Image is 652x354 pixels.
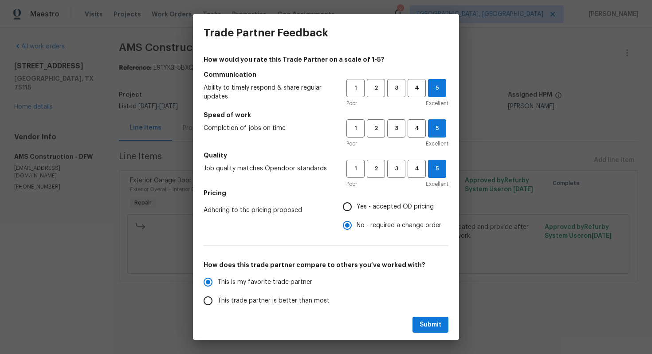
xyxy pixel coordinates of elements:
span: Poor [346,180,357,189]
h5: Pricing [204,189,448,197]
span: Yes - accepted OD pricing [357,202,434,212]
h5: Quality [204,151,448,160]
span: Ability to timely respond & share regular updates [204,83,332,101]
span: Poor [346,99,357,108]
span: This trade partner is better than most [217,296,330,306]
span: 3 [388,164,405,174]
button: 4 [408,79,426,97]
span: 5 [428,123,446,134]
div: Pricing [343,197,448,235]
button: 5 [428,119,446,138]
span: 5 [428,164,446,174]
h5: How does this trade partner compare to others you’ve worked with? [204,260,448,269]
span: Excellent [426,139,448,148]
span: 5 [428,83,446,93]
span: Poor [346,139,357,148]
button: Submit [412,317,448,333]
span: Job quality matches Opendoor standards [204,164,332,173]
button: 1 [346,119,365,138]
span: 4 [408,83,425,93]
span: This is my favorite trade partner [217,278,312,287]
button: 5 [428,160,446,178]
span: 1 [347,83,364,93]
span: 1 [347,123,364,134]
button: 2 [367,119,385,138]
span: Completion of jobs on time [204,124,332,133]
span: Excellent [426,180,448,189]
button: 3 [387,79,405,97]
button: 4 [408,119,426,138]
button: 4 [408,160,426,178]
span: Adhering to the pricing proposed [204,206,329,215]
h4: How would you rate this Trade Partner on a scale of 1-5? [204,55,448,64]
button: 3 [387,119,405,138]
button: 1 [346,79,365,97]
span: Excellent [426,99,448,108]
button: 2 [367,160,385,178]
button: 1 [346,160,365,178]
span: 3 [388,123,405,134]
span: 2 [368,164,384,174]
button: 5 [428,79,446,97]
span: 3 [388,83,405,93]
span: 4 [408,164,425,174]
button: 2 [367,79,385,97]
span: 4 [408,123,425,134]
span: 2 [368,123,384,134]
h3: Trade Partner Feedback [204,27,328,39]
span: 1 [347,164,364,174]
span: Submit [420,319,441,330]
span: No - required a change order [357,221,441,230]
span: 2 [368,83,384,93]
h5: Speed of work [204,110,448,119]
button: 3 [387,160,405,178]
h5: Communication [204,70,448,79]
